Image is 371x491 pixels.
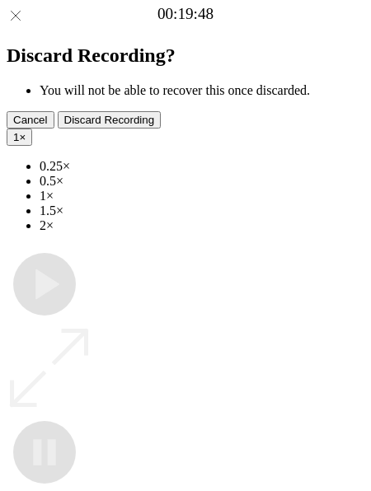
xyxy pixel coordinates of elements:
[40,189,364,203] li: 1×
[40,159,364,174] li: 0.25×
[58,111,162,129] button: Discard Recording
[40,218,364,233] li: 2×
[40,203,364,218] li: 1.5×
[7,44,364,67] h2: Discard Recording?
[40,174,364,189] li: 0.5×
[40,83,364,98] li: You will not be able to recover this once discarded.
[7,129,32,146] button: 1×
[7,111,54,129] button: Cancel
[13,131,19,143] span: 1
[157,5,214,23] a: 00:19:48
